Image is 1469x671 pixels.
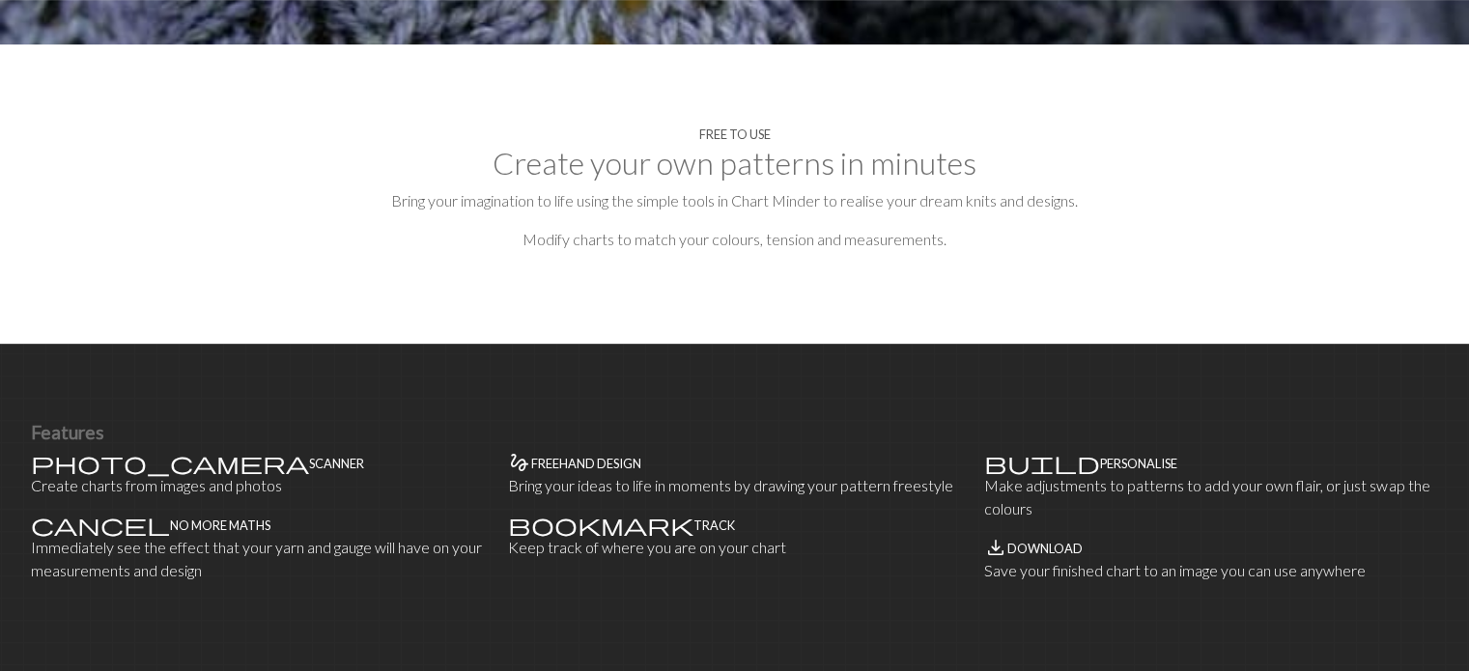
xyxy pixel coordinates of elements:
span: build [984,449,1100,476]
span: gesture [508,449,531,476]
p: Bring your imagination to life using the simple tools in Chart Minder to realise your dream knits... [31,189,1438,212]
h4: Track [693,518,735,533]
p: Bring your ideas to life in moments by drawing your pattern freestyle [508,474,962,497]
p: Immediately see the effect that your yarn and gauge will have on your measurements and design [31,536,485,582]
h4: Free to use [699,127,771,142]
h4: Scanner [309,457,364,471]
h2: Create your own patterns in minutes [31,145,1438,182]
span: bookmark [508,511,693,538]
p: Create charts from images and photos [31,474,485,497]
h4: Download [1007,542,1083,556]
span: photo_camera [31,449,309,476]
h4: Personalise [1100,457,1177,471]
p: Keep track of where you are on your chart [508,536,962,559]
p: Modify charts to match your colours, tension and measurements. [31,228,1438,251]
span: cancel [31,511,170,538]
p: Make adjustments to patterns to add your own flair, or just swap the colours [984,474,1438,520]
h4: No more maths [170,518,270,533]
p: Save your finished chart to an image you can use anywhere [984,559,1438,582]
h3: Features [31,421,1438,443]
h4: Freehand design [531,457,641,471]
span: save_alt [984,534,1007,561]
